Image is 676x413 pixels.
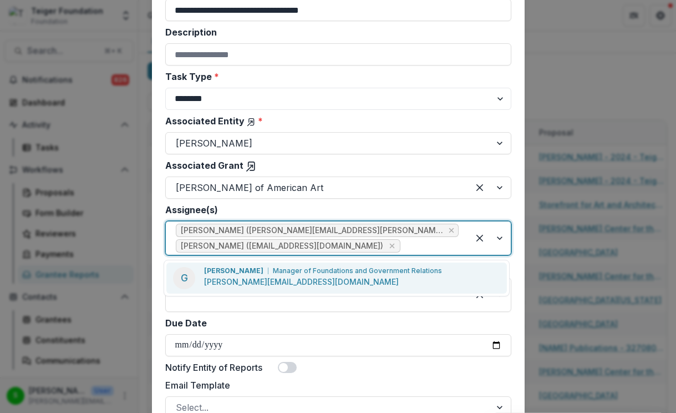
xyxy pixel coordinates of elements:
[471,229,489,247] div: Clear selected options
[273,266,442,276] p: Manager of Foundations and Government Relations
[165,379,505,392] label: Email Template
[181,226,444,235] span: [PERSON_NAME] ([PERSON_NAME][EMAIL_ADDRESS][PERSON_NAME][DOMAIN_NAME])
[165,203,505,216] label: Assignee(s)
[204,276,399,288] p: [PERSON_NAME][EMAIL_ADDRESS][DOMAIN_NAME]
[181,241,383,251] span: [PERSON_NAME] ([EMAIL_ADDRESS][DOMAIN_NAME])
[165,70,505,83] label: Task Type
[165,361,262,374] label: Notify Entity of Reports
[204,266,263,276] p: [PERSON_NAME]
[165,159,505,172] label: Associated Grant
[165,26,505,39] label: Description
[181,270,188,285] p: G
[387,240,398,251] div: Remove Morgan Arenson (morgan_arenson@whitney.org)
[165,114,505,128] label: Associated Entity
[165,316,207,330] label: Due Date
[447,225,456,236] div: Remove Jennie Goldstein (jennie_goldstein@whitney.org)
[471,179,489,197] div: Clear selected options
